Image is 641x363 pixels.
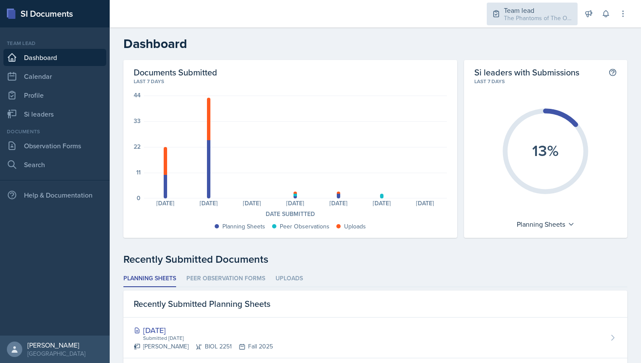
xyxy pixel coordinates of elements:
div: [DATE] [134,324,273,336]
a: Calendar [3,68,106,85]
li: Peer Observation Forms [186,270,265,287]
li: Planning Sheets [123,270,176,287]
div: [GEOGRAPHIC_DATA] [27,349,85,358]
div: Team lead [3,39,106,47]
a: Profile [3,87,106,104]
div: [DATE] [404,200,447,206]
div: Date Submitted [134,210,447,219]
h2: Dashboard [123,36,627,51]
a: Dashboard [3,49,106,66]
div: [DATE] [360,200,404,206]
div: [DATE] [231,200,274,206]
div: [DATE] [187,200,231,206]
div: Help & Documentation [3,186,106,204]
div: Documents [3,128,106,135]
a: Observation Forms [3,137,106,154]
div: [DATE] [274,200,317,206]
div: [DATE] [144,200,187,206]
div: Recently Submitted Documents [123,252,627,267]
div: [DATE] [317,200,360,206]
div: 22 [134,144,141,150]
text: 13% [532,139,559,162]
div: Peer Observations [280,222,329,231]
div: The Phantoms of The Opera / Fall 2025 [504,14,572,23]
div: Last 7 days [134,78,447,85]
div: 33 [134,118,141,124]
a: [DATE] Submitted [DATE] [PERSON_NAME]BIOL 2251Fall 2025 [123,318,627,358]
div: 0 [137,195,141,201]
div: Submitted [DATE] [142,334,273,342]
div: [PERSON_NAME] BIOL 2251 Fall 2025 [134,342,273,351]
h2: Si leaders with Submissions [474,67,579,78]
h2: Documents Submitted [134,67,447,78]
a: Si leaders [3,105,106,123]
div: Last 7 days [474,78,617,85]
div: Recently Submitted Planning Sheets [123,291,627,318]
div: 11 [136,169,141,175]
div: Planning Sheets [512,217,579,231]
li: Uploads [276,270,303,287]
a: Search [3,156,106,173]
div: [PERSON_NAME] [27,341,85,349]
div: 44 [134,92,141,98]
div: Uploads [344,222,366,231]
div: Planning Sheets [222,222,265,231]
div: Team lead [504,5,572,15]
